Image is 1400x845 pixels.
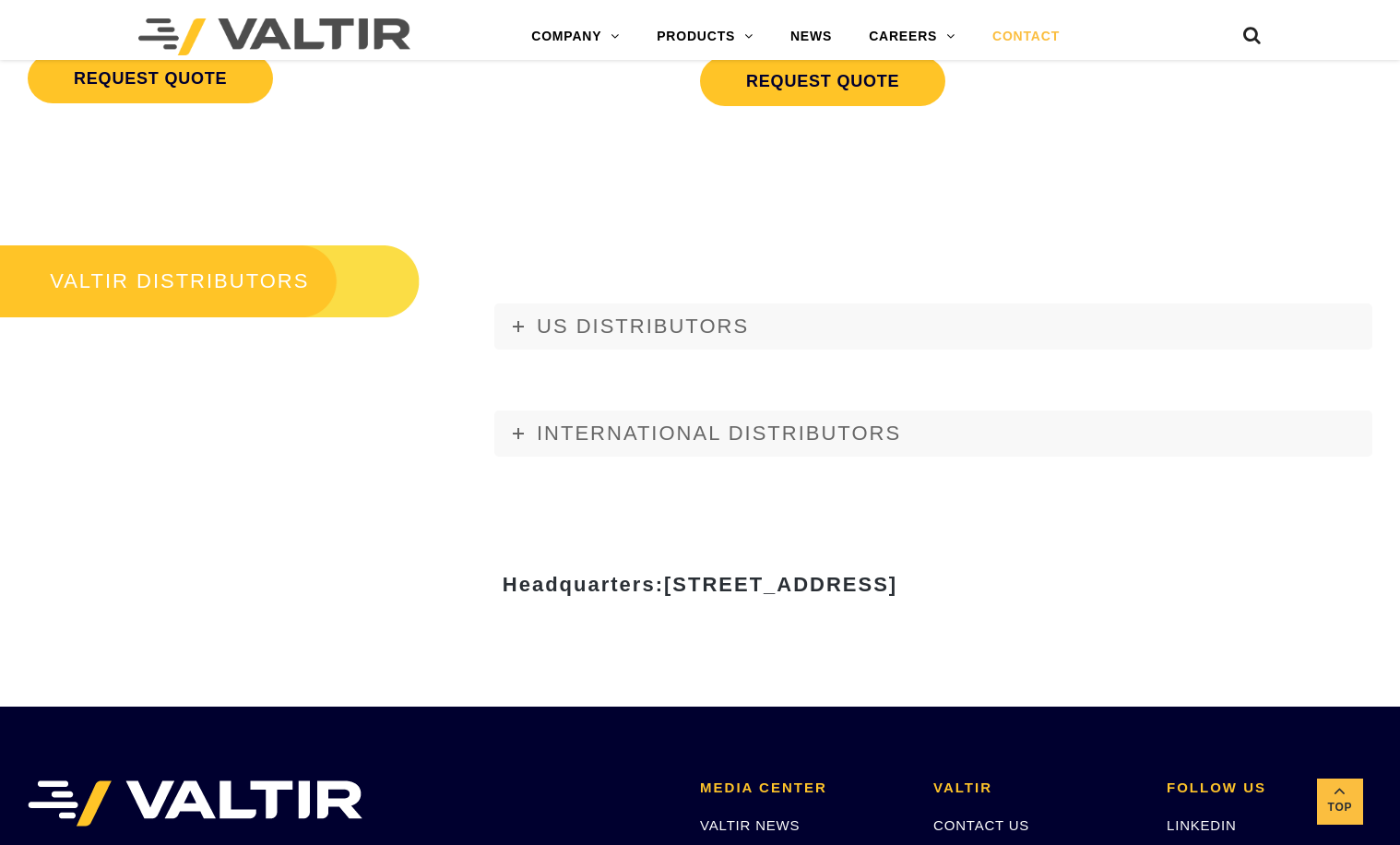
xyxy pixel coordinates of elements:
a: INTERNATIONAL DISTRIBUTORS [494,411,1372,457]
a: VALTIR NEWS [700,817,800,833]
a: NEWS [772,18,850,55]
a: PRODUCTS [638,18,772,55]
h2: FOLLOW US [1167,780,1372,796]
span: INTERNATIONAL DISTRIBUTORS [537,422,901,445]
span: US DISTRIBUTORS [537,315,749,338]
img: Valtir [138,18,410,55]
a: CAREERS [850,18,974,55]
a: REQUEST QUOTE [28,54,273,103]
a: US DISTRIBUTORS [494,303,1372,350]
a: LINKEDIN [1167,817,1237,833]
span: Top [1317,797,1363,818]
h2: MEDIA CENTER [700,780,906,796]
a: REQUEST QUOTE [700,56,945,106]
a: CONTACT [974,18,1078,55]
a: COMPANY [513,18,638,55]
img: VALTIR [28,780,362,827]
strong: Headquarters: [503,573,897,596]
h2: VALTIR [933,780,1139,796]
a: Top [1317,779,1363,825]
span: [STREET_ADDRESS] [664,573,897,596]
a: CONTACT US [933,817,1029,833]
